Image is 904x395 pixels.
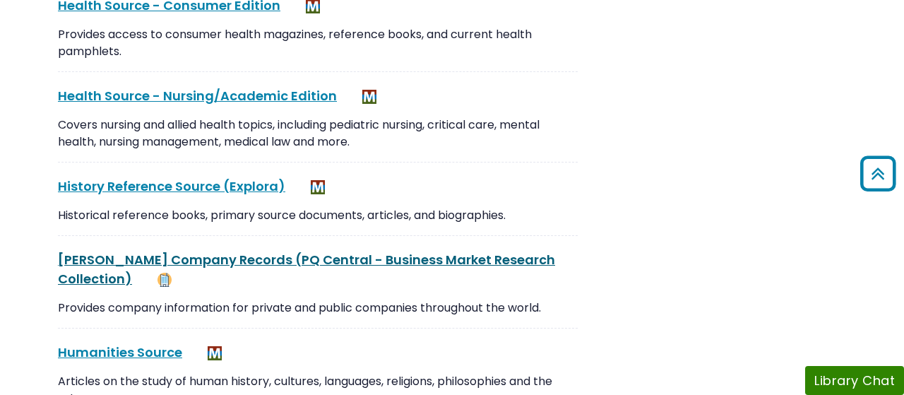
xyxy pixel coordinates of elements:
[58,251,555,288] a: [PERSON_NAME] Company Records (PQ Central - Business Market Research Collection)
[58,300,578,317] p: Provides company information for private and public companies throughout the world.
[362,90,376,104] img: MeL (Michigan electronic Library)
[157,273,172,287] img: Company Information
[855,162,900,185] a: Back to Top
[58,26,578,60] p: Provides access to consumer health magazines, reference books, and current health pamphlets.
[58,207,578,224] p: Historical reference books, primary source documents, articles, and biographies.
[311,180,325,194] img: MeL (Michigan electronic Library)
[58,177,285,195] a: History Reference Source (Explora)
[58,117,578,151] p: Covers nursing and allied health topics, including pediatric nursing, critical care, mental healt...
[58,343,182,361] a: Humanities Source
[208,346,222,360] img: MeL (Michigan electronic Library)
[58,87,337,105] a: Health Source - Nursing/Academic Edition
[805,366,904,395] button: Library Chat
